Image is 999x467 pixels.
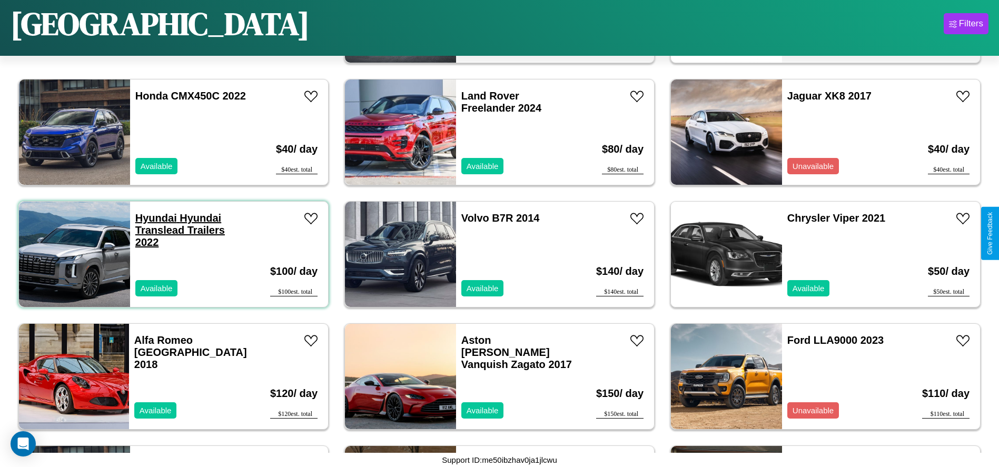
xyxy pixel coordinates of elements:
[596,288,644,296] div: $ 140 est. total
[11,431,36,456] div: Open Intercom Messenger
[461,334,572,370] a: Aston [PERSON_NAME] Vanquish Zagato 2017
[793,403,834,418] p: Unavailable
[944,13,988,34] button: Filters
[596,255,644,288] h3: $ 140 / day
[787,334,884,346] a: Ford LLA9000 2023
[135,90,246,102] a: Honda CMX450C 2022
[787,90,872,102] a: Jaguar XK8 2017
[461,90,541,114] a: Land Rover Freelander 2024
[270,410,318,419] div: $ 120 est. total
[141,281,173,295] p: Available
[270,288,318,296] div: $ 100 est. total
[276,133,318,166] h3: $ 40 / day
[467,403,499,418] p: Available
[276,166,318,174] div: $ 40 est. total
[467,159,499,173] p: Available
[922,377,970,410] h3: $ 110 / day
[270,377,318,410] h3: $ 120 / day
[461,212,540,224] a: Volvo B7R 2014
[442,453,557,467] p: Support ID: me50ibzhav0ja1jlcwu
[928,288,970,296] div: $ 50 est. total
[928,133,970,166] h3: $ 40 / day
[602,133,644,166] h3: $ 80 / day
[140,403,172,418] p: Available
[793,159,834,173] p: Unavailable
[596,410,644,419] div: $ 150 est. total
[787,212,885,224] a: Chrysler Viper 2021
[928,166,970,174] div: $ 40 est. total
[986,212,994,255] div: Give Feedback
[928,255,970,288] h3: $ 50 / day
[793,281,825,295] p: Available
[134,334,247,370] a: Alfa Romeo [GEOGRAPHIC_DATA] 2018
[959,18,983,29] div: Filters
[270,255,318,288] h3: $ 100 / day
[467,281,499,295] p: Available
[596,377,644,410] h3: $ 150 / day
[922,410,970,419] div: $ 110 est. total
[11,2,310,45] h1: [GEOGRAPHIC_DATA]
[602,166,644,174] div: $ 80 est. total
[135,212,225,248] a: Hyundai Hyundai Translead Trailers 2022
[141,159,173,173] p: Available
